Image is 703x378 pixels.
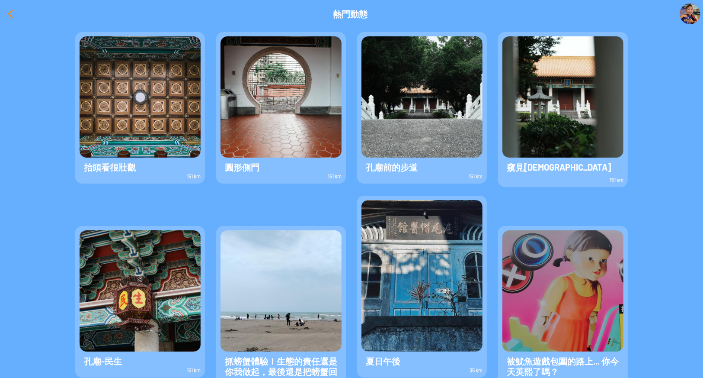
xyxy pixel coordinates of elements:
span: 圓形側門 [220,158,264,177]
img: Visruth.jpg not found [502,36,623,158]
span: 窺見[DEMOGRAPHIC_DATA] [502,158,615,177]
img: Visruth.jpg not found [220,36,342,158]
span: 151 km [187,367,201,373]
img: Visruth.jpg not found [220,230,342,352]
p: 熱門動態 [333,9,367,19]
span: 151 km [610,177,623,183]
span: 孔廟-民生 [80,352,126,371]
img: Visruth.jpg not found [361,36,483,158]
img: Visruth.jpg not found [680,3,700,24]
img: Visruth.jpg not found [80,36,201,158]
img: Visruth.jpg not found [80,230,201,352]
span: 夏日午後 [361,352,405,371]
span: 35 km [470,367,483,373]
span: 151 km [328,173,342,179]
span: 151 km [469,173,483,179]
span: 151 km [187,173,201,179]
span: 孔廟前的步道 [361,158,422,177]
img: Visruth.jpg not found [502,230,623,352]
span: 抬頭看很壯觀 [80,158,140,177]
img: Visruth.jpg not found [361,200,483,352]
